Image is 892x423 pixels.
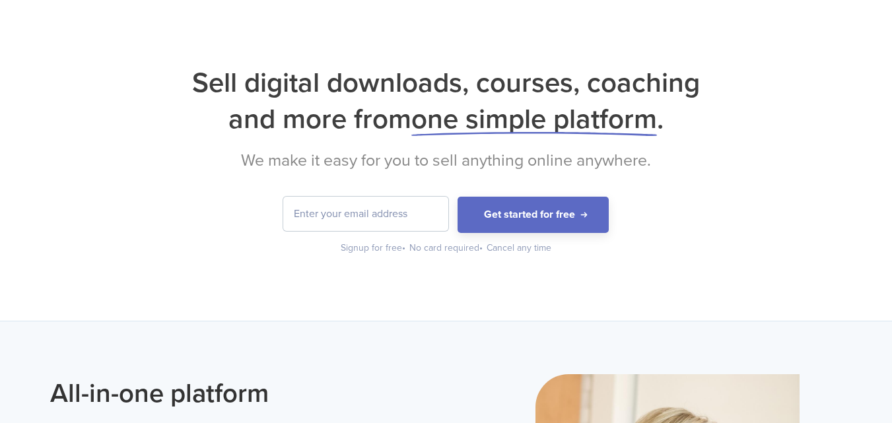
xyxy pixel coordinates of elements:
div: Cancel any time [487,242,551,255]
span: • [402,242,405,253]
span: one simple platform [411,102,657,136]
div: No card required [409,242,484,255]
h2: We make it easy for you to sell anything online anywhere. [50,150,842,170]
h2: All-in-one platform [50,374,436,412]
span: . [657,102,664,136]
button: Get started for free [458,197,609,233]
h1: Sell digital downloads, courses, coaching and more from [50,65,842,137]
input: Enter your email address [283,197,448,231]
span: • [479,242,483,253]
div: Signup for free [341,242,407,255]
